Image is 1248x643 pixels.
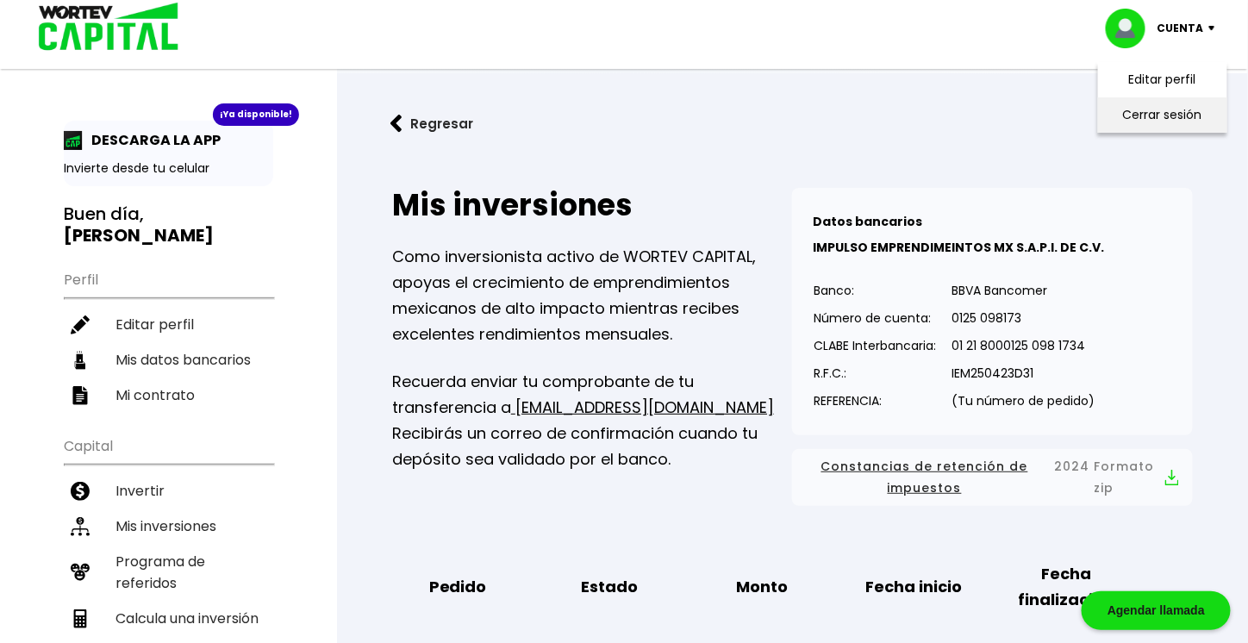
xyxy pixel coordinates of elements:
[71,482,90,501] img: invertir-icon.b3b967d7.svg
[390,115,402,133] img: flecha izquierda
[1002,561,1131,613] b: Fecha finalización
[392,188,793,222] h2: Mis inversiones
[64,159,273,178] p: Invierte desde tu celular
[806,456,1179,499] button: Constancias de retención de impuestos2024 Formato zip
[866,574,963,600] b: Fecha inicio
[64,601,273,636] a: Calcula una inversión
[64,307,273,342] a: Editar perfil
[64,473,273,509] a: Invertir
[582,574,639,600] b: Estado
[71,386,90,405] img: contrato-icon.f2db500c.svg
[1158,16,1204,41] p: Cuenta
[64,260,273,413] ul: Perfil
[952,360,1095,386] p: IEM250423D31
[814,305,936,331] p: Número de cuenta:
[64,203,273,247] h3: Buen día,
[1094,97,1232,133] li: Cerrar sesión
[1204,26,1227,31] img: icon-down
[71,517,90,536] img: inversiones-icon.6695dc30.svg
[64,378,273,413] a: Mi contrato
[813,239,1104,256] b: IMPULSO EMPRENDIMEINTOS MX S.A.P.I. DE C.V.
[1129,71,1196,89] a: Editar perfil
[83,129,221,151] p: DESCARGA LA APP
[814,278,936,303] p: Banco:
[64,223,214,247] b: [PERSON_NAME]
[952,305,1095,331] p: 0125 098173
[511,396,774,418] a: [EMAIL_ADDRESS][DOMAIN_NAME]
[429,574,487,600] b: Pedido
[813,213,922,230] b: Datos bancarios
[71,315,90,334] img: editar-icon.952d3147.svg
[64,509,273,544] a: Mis inversiones
[365,101,499,147] button: Regresar
[952,278,1095,303] p: BBVA Bancomer
[952,388,1095,414] p: (Tu número de pedido)
[71,609,90,628] img: calculadora-icon.17d418c4.svg
[64,544,273,601] a: Programa de referidos
[71,351,90,370] img: datos-icon.10cf9172.svg
[365,101,1220,147] a: flecha izquierdaRegresar
[71,563,90,582] img: recomiendanos-icon.9b8e9327.svg
[736,574,788,600] b: Monto
[814,333,936,359] p: CLABE Interbancaria:
[1106,9,1158,48] img: profile-image
[64,342,273,378] a: Mis datos bancarios
[814,360,936,386] p: R.F.C.:
[806,456,1043,499] span: Constancias de retención de impuestos
[392,244,793,347] p: Como inversionista activo de WORTEV CAPITAL, apoyas el crecimiento de emprendimientos mexicanos d...
[392,369,793,472] p: Recuerda enviar tu comprobante de tu transferencia a Recibirás un correo de confirmación cuando t...
[814,388,936,414] p: REFERENCIA:
[952,333,1095,359] p: 01 21 8000125 098 1734
[64,131,83,150] img: app-icon
[213,103,299,126] div: ¡Ya disponible!
[1082,591,1231,630] div: Agendar llamada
